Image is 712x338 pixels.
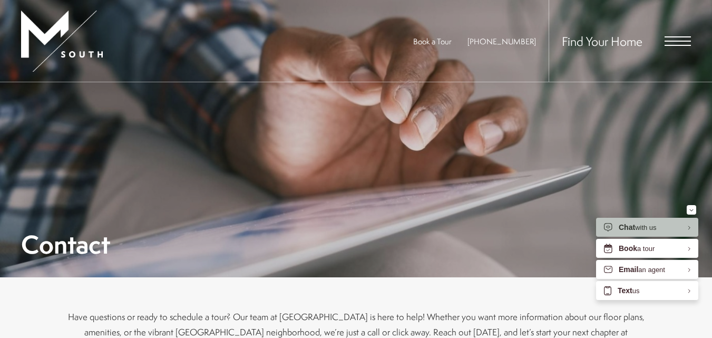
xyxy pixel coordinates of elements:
[21,11,103,72] img: MSouth
[665,36,691,46] button: Open Menu
[562,33,642,50] a: Find Your Home
[21,233,110,256] h1: Contact
[467,36,536,47] a: Call Us at 813-570-8014
[467,36,536,47] span: [PHONE_NUMBER]
[413,36,452,47] a: Book a Tour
